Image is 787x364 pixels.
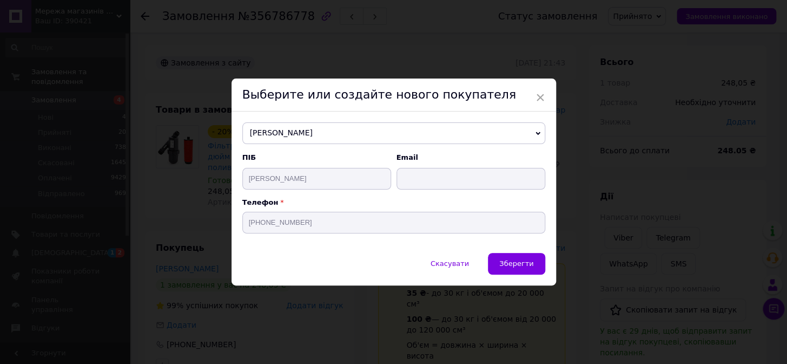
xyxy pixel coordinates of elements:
button: Скасувати [419,253,480,275]
span: Зберегти [499,259,533,268]
input: +38 096 0000000 [242,212,545,233]
button: Зберегти [488,253,545,275]
div: Выберите или создайте нового покупателя [232,79,556,112]
span: Email [396,153,545,162]
span: Скасувати [431,259,469,268]
span: × [535,88,545,107]
span: ПІБ [242,153,391,162]
span: [PERSON_NAME] [242,122,545,144]
p: Телефон [242,198,545,206]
